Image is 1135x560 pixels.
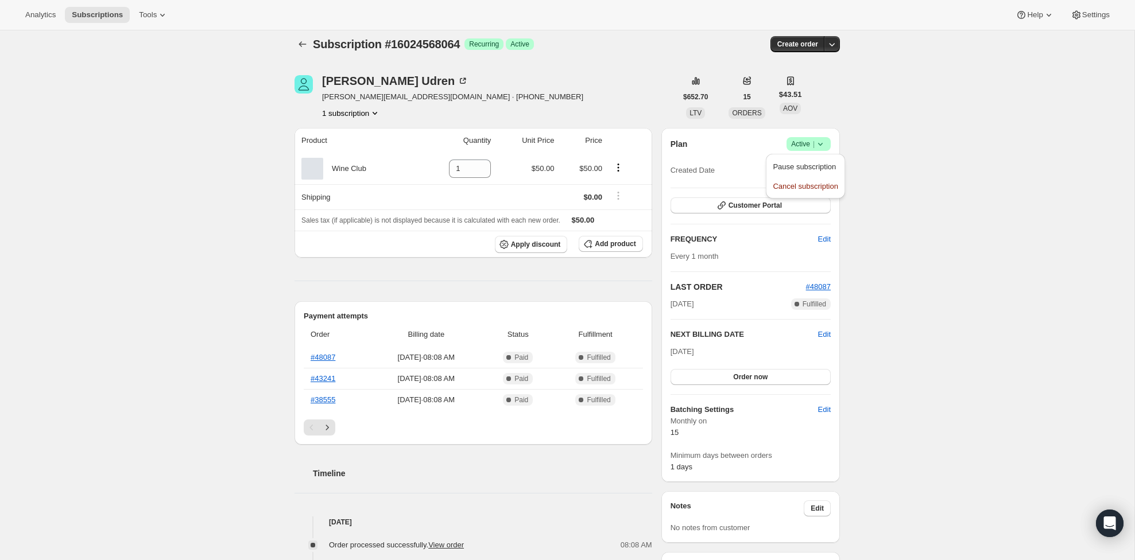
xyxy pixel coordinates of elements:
span: $50.00 [572,216,595,224]
span: Fulfillment [555,329,636,340]
button: Create order [770,36,825,52]
span: 15 [671,428,679,437]
span: [DATE] · 08:08 AM [371,373,481,384]
span: Active [510,40,529,49]
span: Created Date [671,165,715,176]
span: | [813,139,815,149]
button: Subscriptions [65,7,130,23]
button: Pause subscription [769,157,841,176]
button: Help [1009,7,1061,23]
button: Add product [579,236,642,252]
button: Shipping actions [609,189,627,202]
span: Tools [139,10,157,20]
span: [DATE] · 08:08 AM [371,394,481,406]
button: Product actions [609,161,627,174]
button: #48087 [806,281,831,293]
span: Edit [811,504,824,513]
span: $43.51 [779,89,802,100]
span: Recurring [469,40,499,49]
button: Edit [811,230,838,248]
h2: Plan [671,138,688,150]
button: Settings [1064,7,1117,23]
button: Analytics [18,7,63,23]
span: Settings [1082,10,1110,20]
span: Fulfilled [587,374,610,383]
span: Subscription #16024568064 [313,38,460,50]
span: #48087 [806,282,831,291]
a: View order [428,540,464,549]
h4: [DATE] [295,516,652,528]
span: Edit [818,234,831,245]
button: Product actions [322,107,381,119]
h2: FREQUENCY [671,234,818,245]
span: Active [791,138,826,150]
span: 15 [743,92,750,102]
span: Billing date [371,329,481,340]
span: Analytics [25,10,56,20]
div: Open Intercom Messenger [1096,510,1124,537]
h2: Timeline [313,468,652,479]
span: Fulfilled [803,300,826,309]
div: [PERSON_NAME] Udren [322,75,468,87]
button: Apply discount [495,236,568,253]
span: Sales tax (if applicable) is not displayed because it is calculated with each new order. [301,216,560,224]
span: Edit [818,404,831,415]
button: Order now [671,369,831,385]
div: Wine Club [323,163,366,174]
span: Status [488,329,548,340]
span: [DATE] [671,298,694,310]
span: Customer Portal [729,201,782,210]
span: Fulfilled [587,353,610,362]
button: Subscriptions [295,36,311,52]
span: Apply discount [511,240,561,249]
span: Minimum days between orders [671,450,831,461]
span: Paid [514,395,528,405]
a: #38555 [311,395,335,404]
span: Order processed successfully. [329,540,464,549]
button: $652.70 [676,89,715,105]
button: Customer Portal [671,197,831,213]
button: Edit [811,400,838,419]
th: Shipping [295,184,416,209]
span: Create order [777,40,818,49]
span: Order now [733,372,768,382]
span: Hannah Udren [295,75,313,94]
h2: LAST ORDER [671,281,806,293]
span: [DATE] · 08:08 AM [371,352,481,363]
button: 15 [736,89,757,105]
span: $50.00 [532,164,555,173]
nav: Pagination [304,419,643,435]
span: Paid [514,353,528,362]
a: #43241 [311,374,335,383]
span: $652.70 [683,92,708,102]
h2: Payment attempts [304,310,643,322]
th: Quantity [416,128,494,153]
span: 08:08 AM [621,539,652,551]
button: Edit [804,500,831,516]
span: Fulfilled [587,395,610,405]
a: #48087 [311,353,335,361]
span: No notes from customer [671,523,750,532]
h3: Notes [671,500,804,516]
span: $0.00 [583,193,602,201]
span: Every 1 month [671,252,719,260]
span: Add product [595,239,636,248]
th: Order [304,322,368,347]
span: Help [1027,10,1043,20]
span: Monthly on [671,415,831,427]
button: Edit [818,329,831,340]
h2: NEXT BILLING DATE [671,329,818,340]
span: $50.00 [579,164,602,173]
span: Subscriptions [72,10,123,20]
span: AOV [783,104,797,112]
h6: Batching Settings [671,404,818,415]
button: Cancel subscription [769,177,841,195]
button: Tools [132,7,175,23]
span: ORDERS [732,109,761,117]
button: Next [319,419,335,435]
span: [DATE] [671,347,694,356]
th: Price [558,128,606,153]
th: Product [295,128,416,153]
span: [PERSON_NAME][EMAIL_ADDRESS][DOMAIN_NAME] · [PHONE_NUMBER] [322,91,583,103]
